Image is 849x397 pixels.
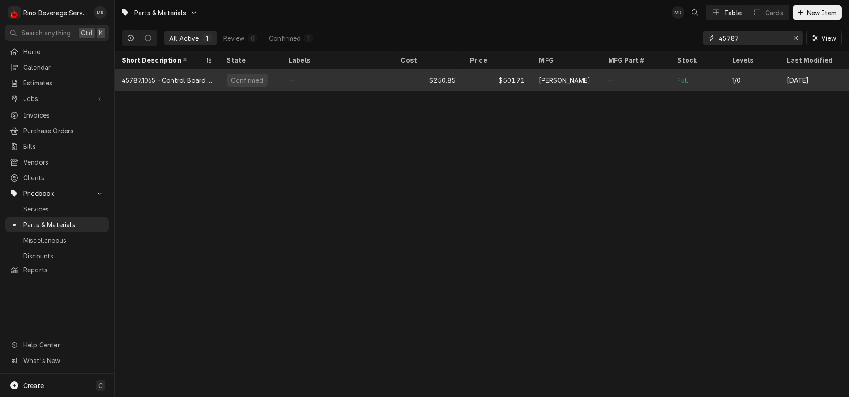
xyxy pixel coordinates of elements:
button: Erase input [789,31,803,45]
span: Reports [23,265,104,275]
a: Invoices [5,108,109,122]
a: Clients [5,170,109,185]
span: View [819,34,838,43]
span: Search anything [21,28,71,38]
span: Estimates [23,78,104,88]
div: Last Modified [787,55,840,65]
span: Parts & Materials [23,220,104,229]
span: Purchase Orders [23,126,104,135]
span: Clients [23,173,104,182]
span: C [98,381,103,390]
span: Services [23,204,104,214]
div: — [601,69,670,91]
div: Levels [732,55,771,65]
button: Open search [688,5,702,20]
div: MFG Part # [608,55,661,65]
span: Invoices [23,110,104,120]
button: View [806,31,842,45]
div: — [282,69,394,91]
div: Cards [765,8,783,17]
span: What's New [23,356,103,365]
a: Purchase Orders [5,123,109,138]
span: Discounts [23,251,104,261]
div: Table [724,8,742,17]
a: Miscellaneous [5,233,109,248]
div: Price [470,55,523,65]
span: K [99,28,103,38]
span: Help Center [23,340,103,350]
div: Short Description [122,55,204,65]
div: Confirmed [269,34,301,43]
span: Calendar [23,63,104,72]
span: Ctrl [81,28,93,38]
div: 1/0 [732,76,741,85]
div: $250.85 [394,69,463,91]
div: State [227,55,273,65]
div: All Active [169,34,199,43]
span: Parts & Materials [134,8,186,17]
div: Rino Beverage Service [23,8,89,17]
div: Confirmed [230,76,264,85]
span: New Item [805,8,838,17]
div: 1 [306,34,311,43]
div: $501.71 [463,69,532,91]
a: Bills [5,139,109,154]
span: Pricebook [23,189,91,198]
a: Services [5,202,109,216]
button: Search anythingCtrlK [5,25,109,41]
div: MFG [539,55,593,65]
a: Discounts [5,249,109,263]
a: Calendar [5,60,109,75]
a: Vendors [5,155,109,169]
a: Reports [5,262,109,277]
a: Go to Help Center [5,338,109,352]
span: Bills [23,142,104,151]
div: MR [672,6,684,19]
span: Jobs [23,94,91,103]
div: Full [678,76,689,85]
div: MR [94,6,107,19]
div: R [8,6,21,19]
a: Go to What's New [5,353,109,368]
div: Melissa Rinehart's Avatar [672,6,684,19]
a: Go to Parts & Materials [117,5,201,20]
div: Cost [401,55,454,65]
a: Home [5,44,109,59]
div: Stock [678,55,717,65]
div: 1 [205,34,210,43]
div: [PERSON_NAME] [539,76,591,85]
span: Home [23,47,104,56]
div: Melissa Rinehart's Avatar [94,6,107,19]
div: Review [223,34,245,43]
a: Go to Pricebook [5,186,109,201]
a: Parts & Materials [5,217,109,232]
button: New Item [793,5,842,20]
input: Keyword search [719,31,786,45]
div: 0 [250,34,256,43]
span: Create [23,382,44,389]
div: 45787.1065 - Control Board Assembly, Titan Dual/Single [122,76,213,85]
div: Labels [289,55,387,65]
span: Miscellaneous [23,236,104,245]
span: Vendors [23,157,104,167]
a: Estimates [5,76,109,90]
div: Rino Beverage Service's Avatar [8,6,21,19]
a: Go to Jobs [5,91,109,106]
